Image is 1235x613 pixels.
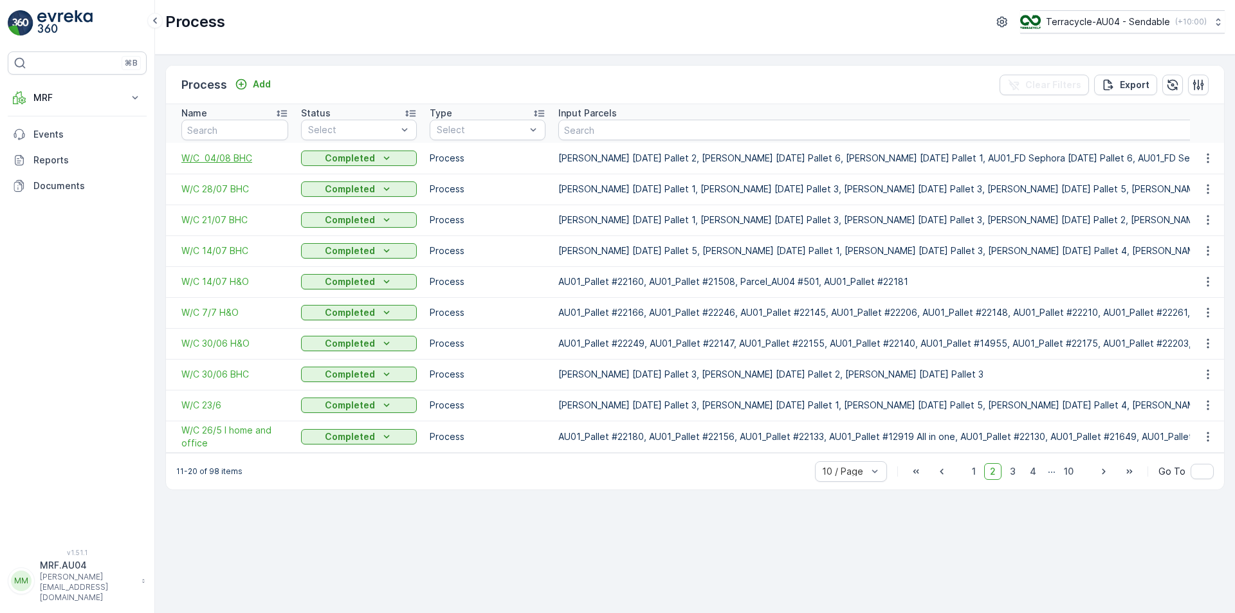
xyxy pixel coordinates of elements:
[1046,15,1170,28] p: Terracycle-AU04 - Sendable
[37,10,93,36] img: logo_light-DOdMpM7g.png
[1158,465,1185,478] span: Go To
[1094,75,1157,95] button: Export
[308,124,397,136] p: Select
[301,243,417,259] button: Completed
[230,77,276,92] button: Add
[325,368,375,381] p: Completed
[33,179,142,192] p: Documents
[430,244,545,257] p: Process
[1000,75,1089,95] button: Clear Filters
[8,559,147,603] button: MMMRF.AU04[PERSON_NAME][EMAIL_ADDRESS][DOMAIN_NAME]
[301,151,417,166] button: Completed
[181,399,288,412] a: W/C 23/6
[181,337,288,350] a: W/C 30/06 H&O
[325,183,375,196] p: Completed
[301,107,331,120] p: Status
[301,367,417,382] button: Completed
[430,430,545,443] p: Process
[437,124,526,136] p: Select
[430,152,545,165] p: Process
[181,244,288,257] a: W/C 14/07 BHC
[1020,10,1225,33] button: Terracycle-AU04 - Sendable(+10:00)
[253,78,271,91] p: Add
[1004,463,1021,480] span: 3
[301,305,417,320] button: Completed
[1048,463,1056,480] p: ...
[8,549,147,556] span: v 1.51.1
[33,154,142,167] p: Reports
[181,107,207,120] p: Name
[430,183,545,196] p: Process
[181,424,288,450] a: W/C 26/5 I home and office
[558,107,617,120] p: Input Parcels
[301,212,417,228] button: Completed
[325,430,375,443] p: Completed
[430,337,545,350] p: Process
[40,572,135,603] p: [PERSON_NAME][EMAIL_ADDRESS][DOMAIN_NAME]
[176,466,242,477] p: 11-20 of 98 items
[966,463,982,480] span: 1
[33,91,121,104] p: MRF
[430,399,545,412] p: Process
[125,58,138,68] p: ⌘B
[8,122,147,147] a: Events
[430,275,545,288] p: Process
[325,337,375,350] p: Completed
[301,429,417,444] button: Completed
[181,368,288,381] a: W/C 30/06 BHC
[984,463,1002,480] span: 2
[40,559,135,572] p: MRF.AU04
[1120,78,1149,91] p: Export
[325,152,375,165] p: Completed
[430,107,452,120] p: Type
[325,399,375,412] p: Completed
[11,571,32,591] div: MM
[325,306,375,319] p: Completed
[430,306,545,319] p: Process
[430,214,545,226] p: Process
[1020,15,1041,29] img: terracycle_logo.png
[8,10,33,36] img: logo
[181,183,288,196] a: W/C 28/07 BHC
[181,306,288,319] a: W/C 7/7 H&O
[8,173,147,199] a: Documents
[430,368,545,381] p: Process
[1175,17,1207,27] p: ( +10:00 )
[8,85,147,111] button: MRF
[181,120,288,140] input: Search
[181,214,288,226] a: W/C 21/07 BHC
[181,76,227,94] p: Process
[33,128,142,141] p: Events
[181,152,288,165] a: W/C 04/08 BHC
[301,181,417,197] button: Completed
[1024,463,1042,480] span: 4
[8,147,147,173] a: Reports
[325,244,375,257] p: Completed
[1025,78,1081,91] p: Clear Filters
[1058,463,1079,480] span: 10
[301,398,417,413] button: Completed
[301,336,417,351] button: Completed
[325,275,375,288] p: Completed
[181,275,288,288] a: W/C 14/07 H&O
[301,274,417,289] button: Completed
[325,214,375,226] p: Completed
[165,12,225,32] p: Process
